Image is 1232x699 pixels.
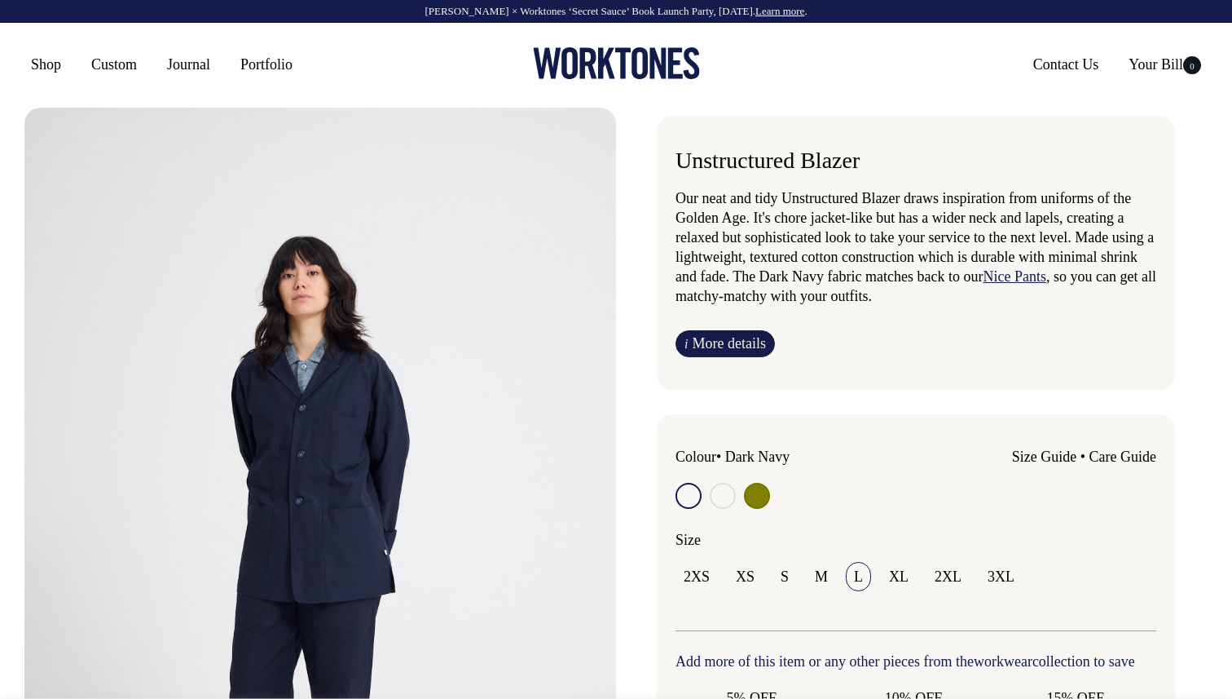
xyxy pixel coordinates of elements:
[675,268,1156,304] span: , so you can get all matchy-matchy with your outfits.
[926,562,970,591] input: 2XL
[1027,50,1106,79] a: Contact Us
[772,562,797,591] input: S
[675,654,1156,670] h6: Add more of this item or any other pieces from the collection to save
[815,567,828,586] span: M
[1012,449,1076,465] a: Size Guide
[807,562,836,591] input: M
[675,330,775,357] a: iMore details
[979,562,1023,591] input: 3XL
[1080,449,1085,465] span: •
[736,567,755,586] span: XS
[725,449,790,465] label: Dark Navy
[1183,56,1201,74] span: 0
[675,447,868,467] div: Colour
[728,562,763,591] input: XS
[755,5,804,17] a: Learn more
[675,148,1156,174] h6: Unstructured Blazer
[988,567,1014,586] span: 3XL
[935,567,961,586] span: 2XL
[983,268,1046,285] a: Nice Pants
[675,562,718,591] input: 2XS
[675,190,1154,285] span: Our neat and tidy Unstructured Blazer draws inspiration from uniforms of the Golden Age. It's cho...
[846,562,871,591] input: L
[24,50,68,79] a: Shop
[85,50,143,79] a: Custom
[675,530,1156,550] div: Size
[234,50,299,79] a: Portfolio
[854,567,863,586] span: L
[716,449,721,465] span: •
[881,562,917,591] input: XL
[16,6,1216,17] div: [PERSON_NAME] × Worktones ‘Secret Sauce’ Book Launch Party, [DATE]. .
[684,337,688,351] span: i
[684,567,710,586] span: 2XS
[1089,449,1156,465] a: Care Guide
[781,567,789,586] span: S
[1122,50,1208,79] a: Your Bill0
[889,567,909,586] span: XL
[974,653,1032,670] a: workwear
[161,50,217,79] a: Journal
